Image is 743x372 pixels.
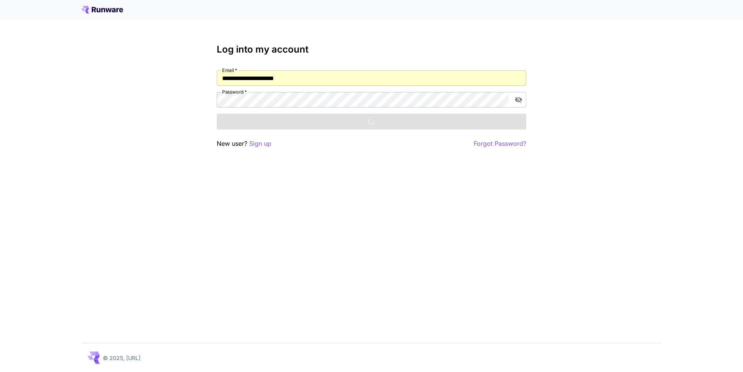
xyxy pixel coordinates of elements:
label: Email [222,67,237,73]
button: Sign up [249,139,271,148]
p: New user? [217,139,271,148]
p: © 2025, [URL] [103,354,140,362]
h3: Log into my account [217,44,526,55]
button: toggle password visibility [512,93,526,107]
label: Password [222,89,247,95]
button: Forgot Password? [474,139,526,148]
